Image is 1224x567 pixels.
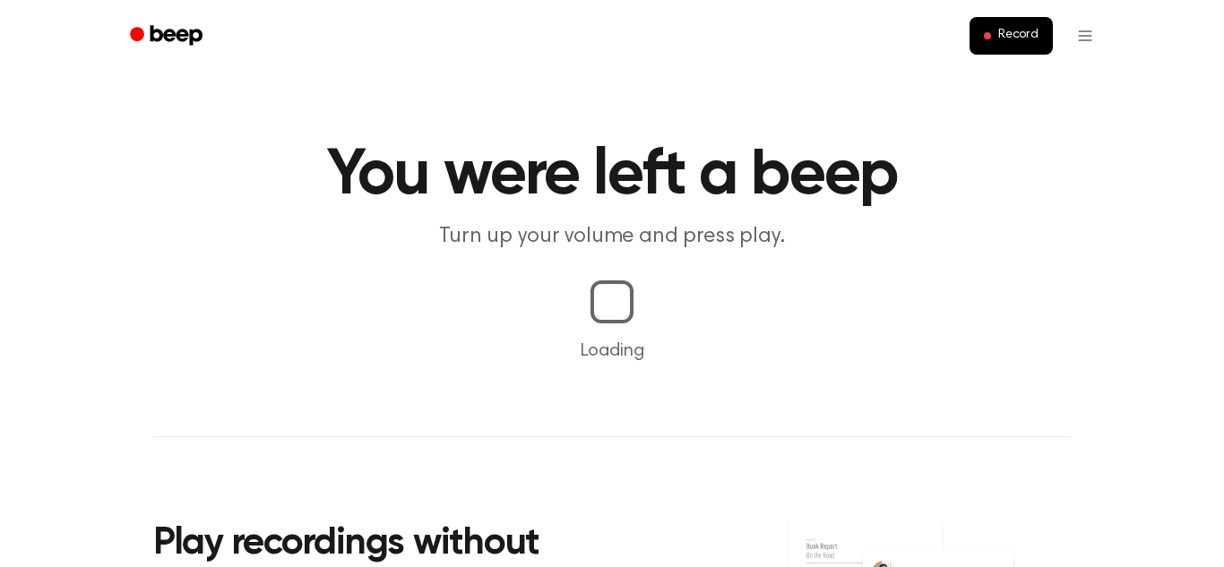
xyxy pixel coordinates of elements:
a: Beep [117,19,219,54]
p: Loading [22,338,1202,365]
p: Turn up your volume and press play. [268,222,956,252]
button: Open menu [1064,14,1107,57]
button: Record [970,17,1053,55]
h1: You were left a beep [153,143,1071,208]
span: Record [998,28,1039,44]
